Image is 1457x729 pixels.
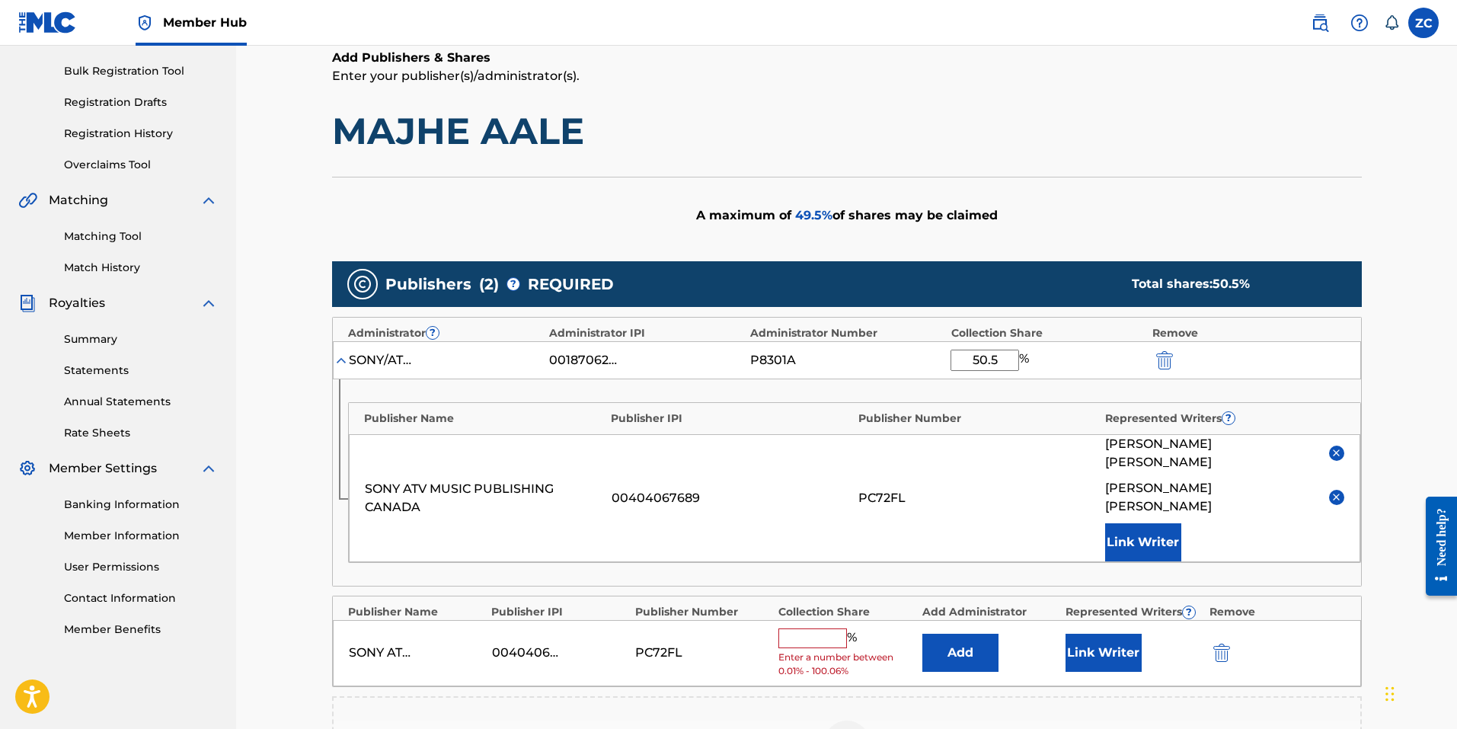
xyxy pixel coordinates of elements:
div: Collection Share [951,325,1145,341]
div: SONY ATV MUSIC PUBLISHING CANADA [365,480,604,516]
a: Overclaims Tool [64,157,218,173]
a: Rate Sheets [64,425,218,441]
span: Royalties [49,294,105,312]
span: [PERSON_NAME] [PERSON_NAME] [1105,435,1318,472]
a: Bulk Registration Tool [64,63,218,79]
a: Matching Tool [64,229,218,245]
img: MLC Logo [18,11,77,34]
a: Contact Information [64,590,218,606]
span: Enter a number between 0.01% - 100.06% [778,651,914,678]
div: Administrator Number [750,325,944,341]
button: Link Writer [1066,634,1142,672]
div: User Menu [1408,8,1439,38]
img: expand [200,294,218,312]
h6: Add Publishers & Shares [332,49,1362,67]
h1: MAJHE AALE [332,108,1362,154]
div: Collection Share [778,604,915,620]
span: % [1019,350,1033,371]
a: Registration History [64,126,218,142]
span: ? [1183,606,1195,619]
p: Enter your publisher(s)/administrator(s). [332,67,1362,85]
a: Registration Drafts [64,94,218,110]
div: Publisher IPI [491,604,628,620]
img: help [1350,14,1369,32]
img: remove-from-list-button [1331,491,1342,503]
div: Drag [1385,671,1395,717]
div: A maximum of of shares may be claimed [332,177,1362,254]
iframe: Resource Center [1414,484,1457,607]
div: Notifications [1384,15,1399,30]
iframe: Chat Widget [1381,656,1457,729]
img: publishers [353,275,372,293]
div: Publisher IPI [611,411,851,427]
span: [PERSON_NAME] [PERSON_NAME] [1105,479,1318,516]
img: Royalties [18,294,37,312]
span: Publishers [385,273,471,296]
div: Help [1344,8,1375,38]
span: Member Settings [49,459,157,478]
a: Member Benefits [64,622,218,638]
div: Publisher Number [858,411,1098,427]
img: expand-cell-toggle [334,353,349,368]
a: Banking Information [64,497,218,513]
img: remove-from-list-button [1331,447,1342,459]
div: Represented Writers [1066,604,1202,620]
img: expand [200,191,218,209]
span: REQUIRED [528,273,614,296]
div: Administrator IPI [549,325,743,341]
span: % [847,628,861,648]
span: 49.5 % [795,208,832,222]
span: Member Hub [163,14,247,31]
div: Represented Writers [1105,411,1345,427]
a: Public Search [1305,8,1335,38]
span: ? [1222,412,1235,424]
span: ? [427,327,439,339]
img: Matching [18,191,37,209]
a: Member Information [64,528,218,544]
img: expand [200,459,218,478]
span: ( 2 ) [479,273,499,296]
button: Link Writer [1105,523,1181,561]
div: PC72FL [858,489,1098,507]
img: search [1311,14,1329,32]
div: 00404067689 [612,489,851,507]
span: Matching [49,191,108,209]
img: 12a2ab48e56ec057fbd8.svg [1156,351,1173,369]
div: Remove [1209,604,1346,620]
div: Administrator [348,325,542,341]
div: Remove [1152,325,1346,341]
a: Match History [64,260,218,276]
a: Annual Statements [64,394,218,410]
div: Add Administrator [922,604,1059,620]
div: Total shares: [1132,275,1331,293]
div: Publisher Name [348,604,484,620]
span: ? [507,278,519,290]
span: 50.5 % [1213,277,1250,291]
a: User Permissions [64,559,218,575]
img: Member Settings [18,459,37,478]
button: Add [922,634,998,672]
div: Publisher Number [635,604,772,620]
a: Summary [64,331,218,347]
img: 12a2ab48e56ec057fbd8.svg [1213,644,1230,662]
a: Statements [64,363,218,379]
img: Top Rightsholder [136,14,154,32]
div: Publisher Name [364,411,604,427]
